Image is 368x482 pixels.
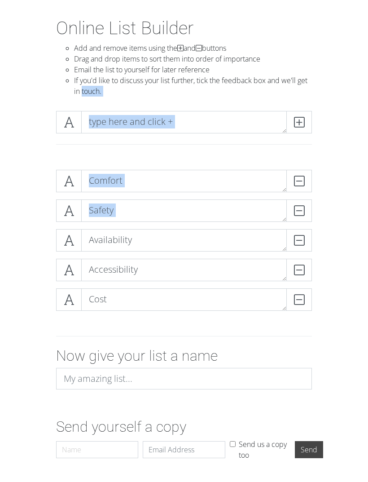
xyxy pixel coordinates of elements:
h1: Online List Builder [56,18,312,39]
li: If you'd like to discuss your list further, tick the feedback box and we'll get in touch. [74,75,312,97]
li: Add and remove items using the and buttons [74,43,312,53]
input: Send [295,441,323,458]
input: My amazing list... [56,368,312,389]
label: Send us a copy too [239,439,290,460]
input: Email Address [143,441,225,458]
li: Drag and drop items to sort them into order of importance [74,53,312,64]
li: Email the list to yourself for later reference [74,64,312,75]
h2: Now give your list a name [56,347,312,364]
h2: Send yourself a copy [56,418,312,435]
input: Name [56,441,138,458]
